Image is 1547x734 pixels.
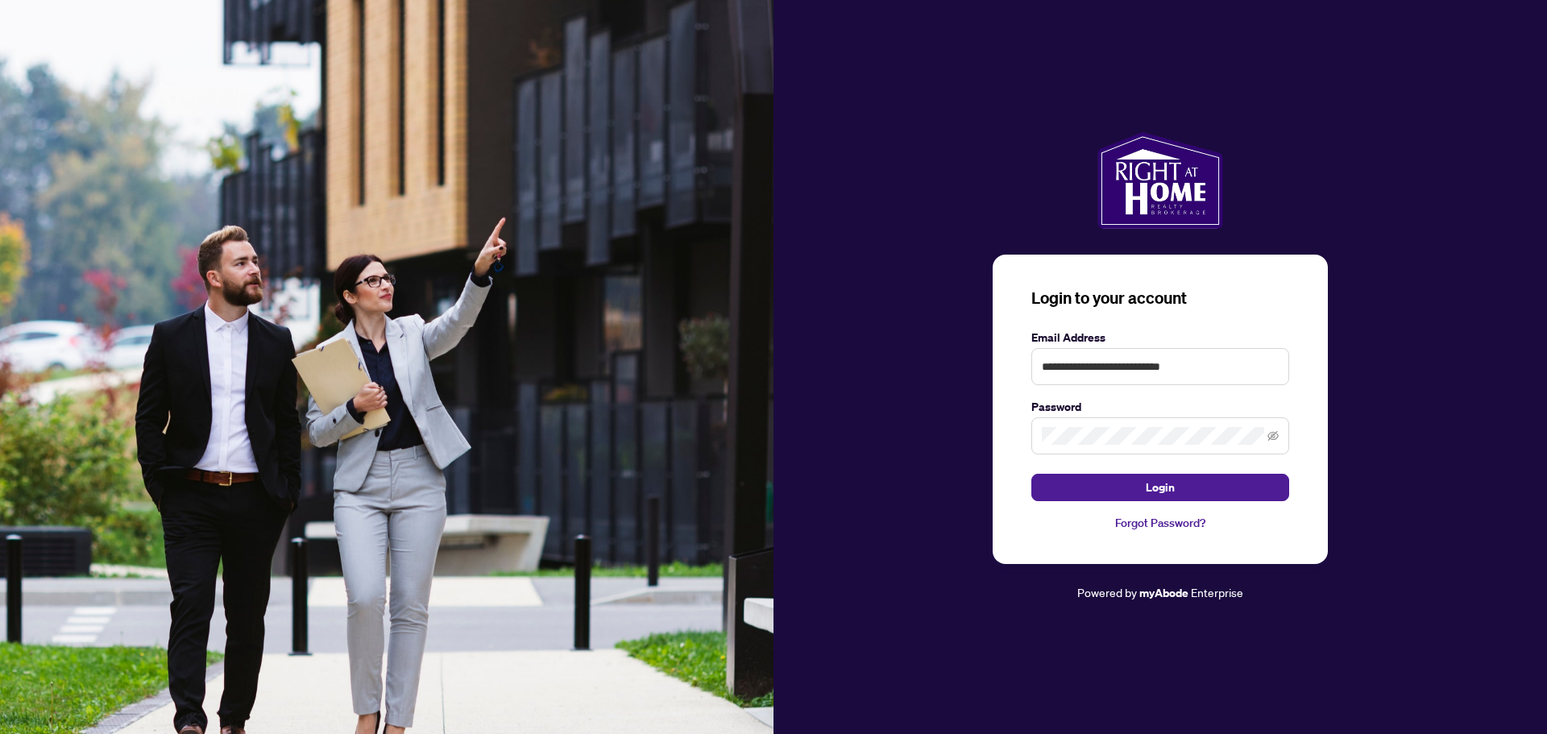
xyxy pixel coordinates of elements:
span: Powered by [1077,585,1137,599]
span: Login [1146,475,1175,500]
h3: Login to your account [1031,287,1289,309]
a: Forgot Password? [1031,514,1289,532]
span: eye-invisible [1267,430,1279,442]
label: Email Address [1031,329,1289,346]
button: Login [1031,474,1289,501]
img: ma-logo [1097,132,1222,229]
label: Password [1031,398,1289,416]
a: myAbode [1139,584,1188,602]
span: Enterprise [1191,585,1243,599]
